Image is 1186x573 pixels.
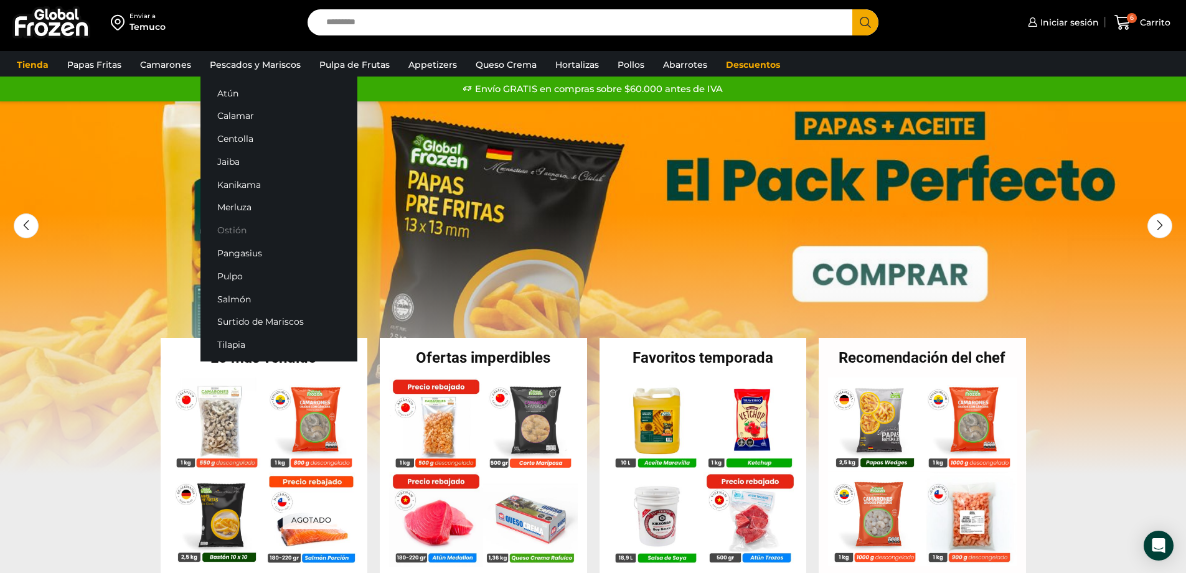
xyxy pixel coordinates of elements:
p: Agotado [282,510,339,529]
a: Queso Crema [469,53,543,77]
h2: Lo más vendido [161,350,368,365]
div: Previous slide [14,213,39,238]
img: address-field-icon.svg [111,12,129,33]
a: Calamar [200,105,357,128]
div: Next slide [1147,213,1172,238]
a: Hortalizas [549,53,605,77]
a: Tilapia [200,333,357,356]
a: Appetizers [402,53,463,77]
h2: Ofertas imperdibles [380,350,587,365]
a: Merluza [200,196,357,219]
h2: Recomendación del chef [819,350,1026,365]
a: Camarones [134,53,197,77]
a: Atún [200,82,357,105]
button: Search button [852,9,878,35]
a: Jaiba [200,150,357,173]
h2: Favoritos temporada [600,350,807,365]
a: Abarrotes [657,53,713,77]
div: Temuco [129,21,166,33]
a: Centolla [200,128,357,151]
span: Carrito [1137,16,1170,29]
a: Salmón [200,287,357,310]
div: Enviar a [129,12,166,21]
a: Iniciar sesión [1025,10,1099,35]
a: Pollos [611,53,651,77]
a: Pescados y Mariscos [204,53,307,77]
a: Ostión [200,219,357,242]
a: Descuentos [720,53,786,77]
div: Open Intercom Messenger [1144,531,1174,561]
a: Pulpo [200,264,357,287]
span: Iniciar sesión [1037,16,1099,29]
a: Tienda [11,53,55,77]
a: Kanikama [200,173,357,196]
a: 6 Carrito [1111,8,1174,37]
a: Surtido de Mariscos [200,310,357,333]
span: 6 [1127,13,1137,23]
a: Pangasius [200,242,357,265]
a: Pulpa de Frutas [313,53,396,77]
a: Papas Fritas [61,53,128,77]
